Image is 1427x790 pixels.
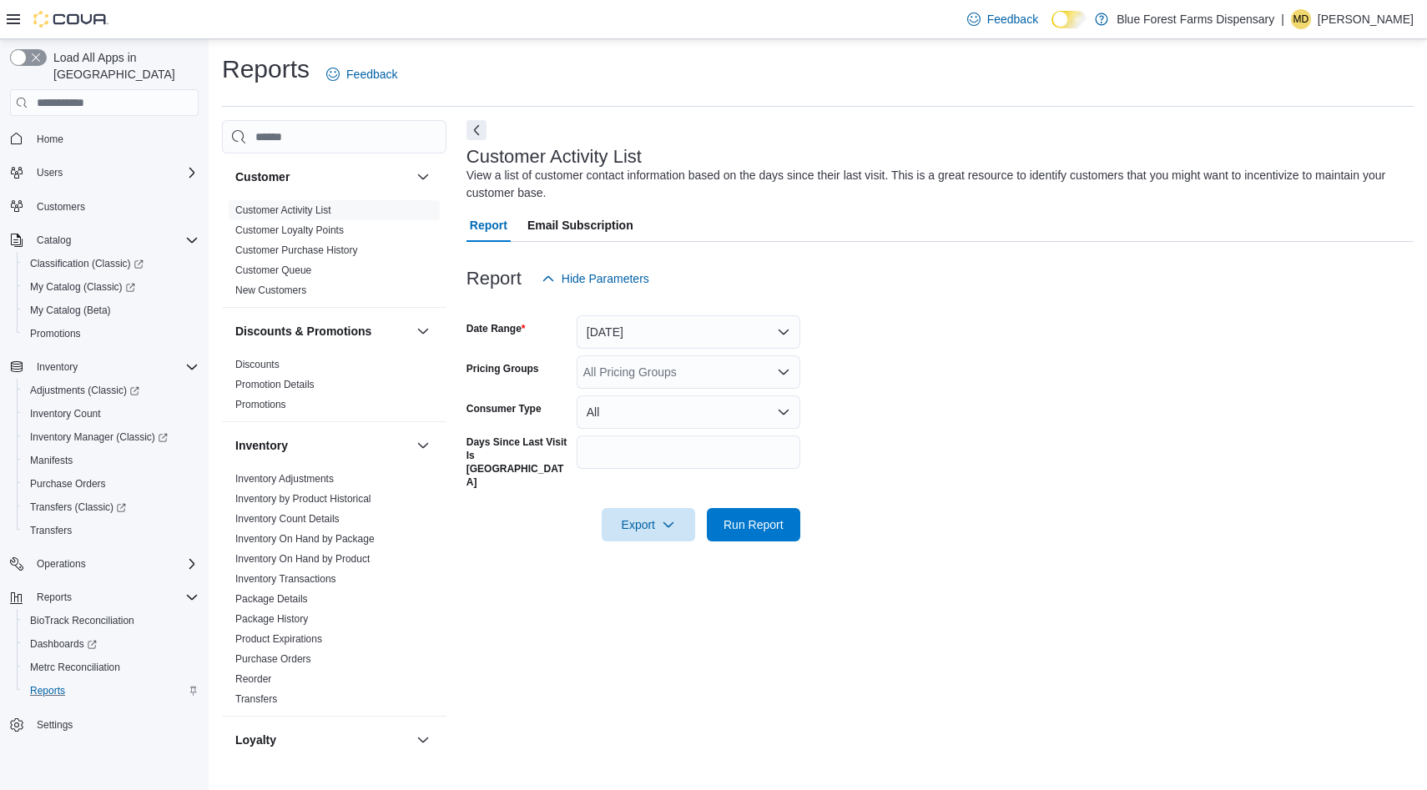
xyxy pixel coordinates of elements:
button: Settings [3,712,205,737]
a: Product Expirations [235,633,322,645]
span: Inventory On Hand by Package [235,532,375,546]
a: Manifests [23,450,79,470]
button: Inventory [30,357,84,377]
h3: Loyalty [235,732,276,748]
a: Classification (Classic) [17,252,205,275]
a: Reorder [235,673,271,685]
span: Inventory Manager (Classic) [23,427,199,447]
button: My Catalog (Beta) [17,299,205,322]
button: [DATE] [577,315,800,349]
span: Customer Loyalty Points [235,224,344,237]
span: Customers [30,196,199,217]
label: Pricing Groups [466,362,539,375]
span: Inventory Count [23,404,199,424]
span: Inventory [30,357,199,377]
span: Catalog [37,234,71,247]
a: Dashboards [17,632,205,656]
span: Users [37,166,63,179]
span: Home [37,133,63,146]
button: Inventory [3,355,205,379]
button: Users [3,161,205,184]
h3: Customer Activity List [466,147,642,167]
button: Loyalty [413,730,433,750]
button: BioTrack Reconciliation [17,609,205,632]
span: Manifests [23,450,199,470]
button: Next [466,120,487,140]
p: [PERSON_NAME] [1318,9,1414,29]
a: Purchase Orders [235,653,311,665]
span: Product Expirations [235,632,322,646]
a: Promotion Details [235,379,315,390]
span: Package Details [235,592,308,606]
button: Customer [413,167,433,187]
button: All [577,395,800,429]
span: Home [30,128,199,148]
span: Inventory Count Details [235,512,340,526]
button: Metrc Reconciliation [17,656,205,679]
span: Transfers (Classic) [23,497,199,517]
button: Customers [3,194,205,219]
span: Manifests [30,454,73,467]
span: Customer Activity List [235,204,331,217]
div: Melise Douglas [1291,9,1311,29]
span: Report [470,209,507,242]
a: Inventory Adjustments [235,473,334,485]
a: Inventory On Hand by Product [235,553,370,565]
span: My Catalog (Beta) [23,300,199,320]
span: Export [612,508,685,541]
h1: Reports [222,53,310,86]
span: Transfers (Classic) [30,501,126,514]
p: Blue Forest Farms Dispensary [1117,9,1274,29]
button: Operations [3,552,205,576]
label: Days Since Last Visit Is [GEOGRAPHIC_DATA] [466,435,570,489]
span: BioTrack Reconciliation [23,611,199,631]
h3: Report [466,269,522,289]
span: Reorder [235,672,271,686]
a: Promotions [235,399,286,410]
span: Reports [23,681,199,701]
span: Metrc Reconciliation [23,657,199,677]
span: Reports [30,587,199,607]
button: Reports [17,679,205,702]
a: Adjustments (Classic) [17,379,205,402]
span: Settings [37,718,73,732]
a: Customers [30,197,92,217]
span: Load All Apps in [GEOGRAPHIC_DATA] [47,49,199,83]
button: Discounts & Promotions [235,323,410,340]
button: Manifests [17,449,205,472]
button: Catalog [30,230,78,250]
span: Purchase Orders [23,474,199,494]
button: Run Report [707,508,800,541]
span: My Catalog (Classic) [30,280,135,294]
span: Dashboards [30,637,97,651]
span: Purchase Orders [30,477,106,491]
span: Catalog [30,230,199,250]
button: Purchase Orders [17,472,205,496]
span: Adjustments (Classic) [23,380,199,400]
span: Package History [235,612,308,626]
button: Transfers [17,519,205,542]
span: Inventory Transactions [235,572,336,586]
span: Inventory [37,360,78,374]
button: Catalog [3,229,205,252]
a: Package History [235,613,308,625]
a: My Catalog (Classic) [23,277,142,297]
a: Customer Loyalty Points [235,224,344,236]
span: Classification (Classic) [30,257,144,270]
span: Metrc Reconciliation [30,661,120,674]
span: Settings [30,714,199,735]
span: Transfers [23,521,199,541]
p: | [1281,9,1284,29]
div: Customer [222,200,446,307]
a: Feedback [320,58,404,91]
input: Dark Mode [1051,11,1087,28]
a: My Catalog (Beta) [23,300,118,320]
a: Settings [30,715,79,735]
nav: Complex example [10,119,199,780]
span: Reports [37,591,72,604]
span: Feedback [987,11,1038,28]
button: Export [602,508,695,541]
span: Discounts [235,358,280,371]
a: Feedback [961,3,1045,36]
span: Transfers [30,524,72,537]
